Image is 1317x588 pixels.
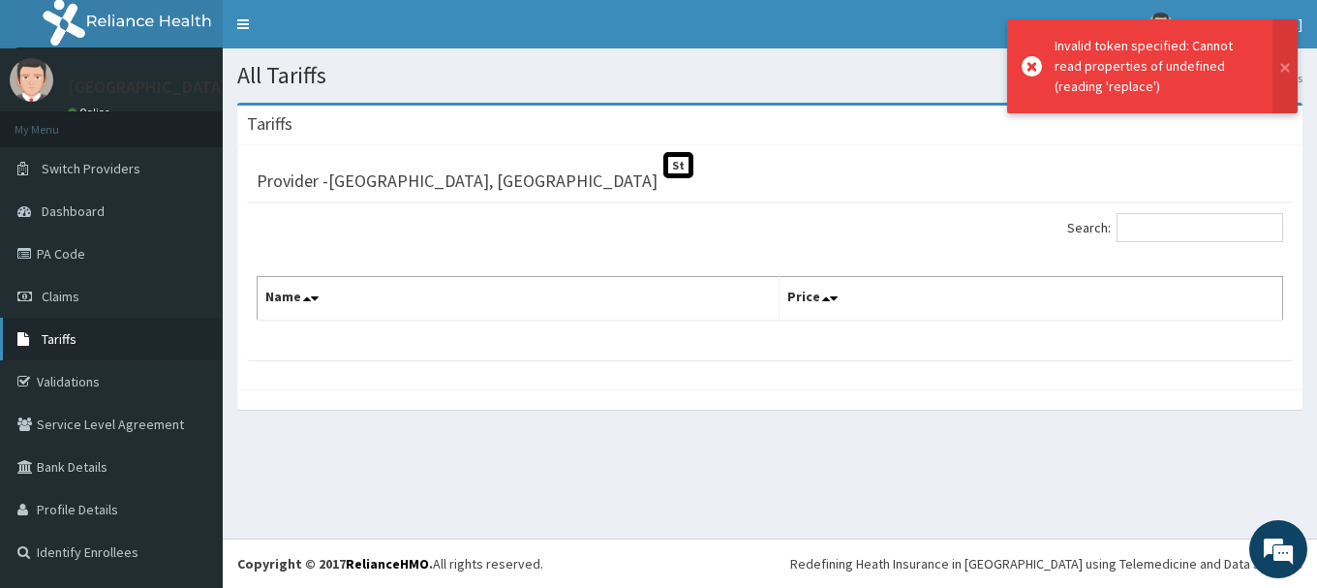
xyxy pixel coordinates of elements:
span: Tariffs [42,330,77,348]
span: Claims [42,288,79,305]
h1: All Tariffs [237,63,1302,88]
th: Price [780,277,1283,322]
div: Invalid token specified: Cannot read properties of undefined (reading 'replace') [1055,36,1254,97]
span: Dashboard [42,202,105,220]
h3: Provider - [GEOGRAPHIC_DATA], [GEOGRAPHIC_DATA] [257,172,658,190]
a: Online [68,106,114,119]
h3: Tariffs [247,115,292,133]
div: Redefining Heath Insurance in [GEOGRAPHIC_DATA] using Telemedicine and Data Science! [790,554,1302,573]
span: St [663,152,693,178]
img: User Image [1149,13,1173,37]
p: [GEOGRAPHIC_DATA] [68,78,228,96]
strong: Copyright © 2017 . [237,555,433,573]
footer: All rights reserved. [223,539,1317,588]
a: RelianceHMO [346,555,429,573]
th: Name [258,277,780,322]
span: [GEOGRAPHIC_DATA] [1184,15,1302,33]
input: Search: [1117,213,1283,242]
label: Search: [1067,213,1283,242]
span: Switch Providers [42,160,140,177]
img: User Image [10,58,53,102]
